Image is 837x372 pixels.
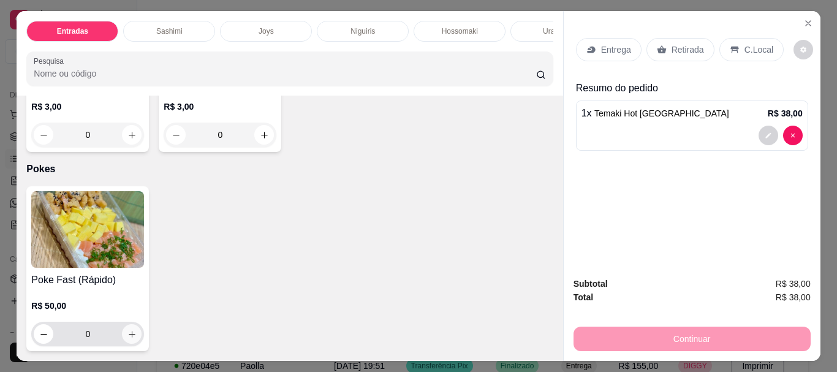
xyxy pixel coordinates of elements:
[166,125,186,145] button: decrease-product-quantity
[442,26,478,36] p: Hossomaki
[594,108,729,118] span: Temaki Hot [GEOGRAPHIC_DATA]
[768,107,803,120] p: R$ 38,00
[57,26,88,36] p: Entradas
[759,126,778,145] button: decrease-product-quantity
[776,290,811,304] span: R$ 38,00
[259,26,274,36] p: Joys
[744,44,773,56] p: C.Local
[156,26,183,36] p: Sashimi
[31,273,144,287] h4: Poke Fast (Rápido)
[34,56,68,66] label: Pesquisa
[543,26,570,36] p: Uramaki
[34,324,53,344] button: decrease-product-quantity
[783,126,803,145] button: decrease-product-quantity
[26,162,553,177] p: Pokes
[601,44,631,56] p: Entrega
[31,191,144,268] img: product-image
[254,125,274,145] button: increase-product-quantity
[574,292,593,302] strong: Total
[164,101,276,113] p: R$ 3,00
[350,26,375,36] p: Niguiris
[34,125,53,145] button: decrease-product-quantity
[793,40,813,59] button: decrease-product-quantity
[122,125,142,145] button: increase-product-quantity
[122,324,142,344] button: increase-product-quantity
[34,67,536,80] input: Pesquisa
[581,106,729,121] p: 1 x
[574,279,608,289] strong: Subtotal
[798,13,818,33] button: Close
[576,81,808,96] p: Resumo do pedido
[31,101,144,113] p: R$ 3,00
[31,300,144,312] p: R$ 50,00
[776,277,811,290] span: R$ 38,00
[672,44,704,56] p: Retirada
